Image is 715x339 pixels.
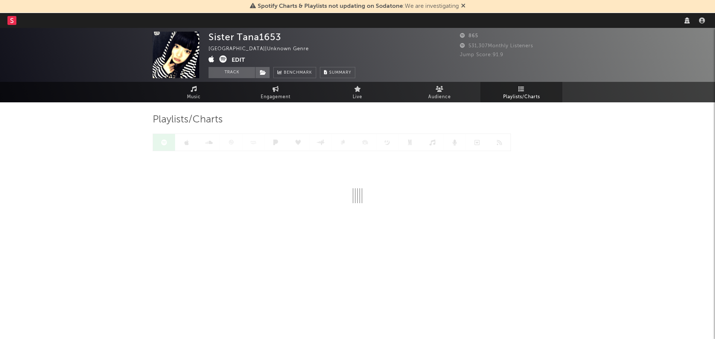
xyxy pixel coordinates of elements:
span: Dismiss [461,3,465,9]
span: Benchmark [284,68,312,77]
a: Engagement [235,82,317,102]
a: Benchmark [273,67,316,78]
span: Playlists/Charts [503,93,540,102]
div: [GEOGRAPHIC_DATA] | Unknown Genre [209,45,317,54]
a: Music [153,82,235,102]
button: Track [209,67,255,78]
a: Playlists/Charts [480,82,562,102]
span: Summary [329,71,351,75]
span: Music [187,93,201,102]
button: Edit [232,55,245,65]
span: : We are investigating [258,3,459,9]
a: Audience [398,82,480,102]
span: Jump Score: 91.9 [460,52,503,57]
span: Live [353,93,362,102]
a: Live [317,82,398,102]
button: Summary [320,67,355,78]
span: Playlists/Charts [153,115,223,124]
span: Audience [428,93,451,102]
span: 865 [460,33,478,38]
span: Spotify Charts & Playlists not updating on Sodatone [258,3,403,9]
div: Sister Tana1653 [209,32,281,42]
span: Engagement [261,93,290,102]
span: 531,307 Monthly Listeners [460,44,533,48]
